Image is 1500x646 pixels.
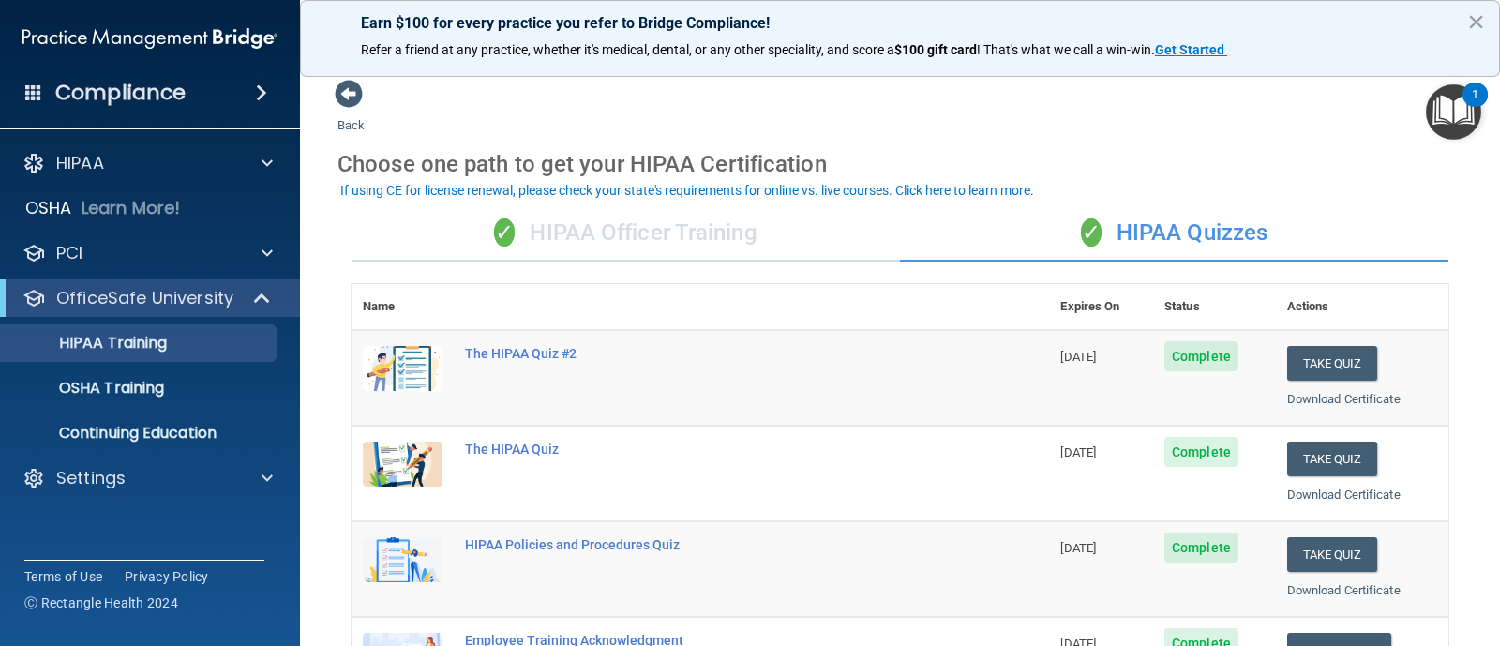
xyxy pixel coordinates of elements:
p: Learn More! [82,197,181,219]
strong: $100 gift card [894,42,977,57]
p: Continuing Education [12,424,268,443]
p: HIPAA Training [12,334,167,353]
p: Settings [56,467,126,489]
a: OfficeSafe University [22,287,272,309]
th: Name [352,284,454,330]
div: The HIPAA Quiz #2 [465,346,955,361]
span: Ⓒ Rectangle Health 2024 [24,593,178,612]
span: [DATE] [1060,541,1096,555]
a: PCI [22,242,273,264]
p: HIPAA [56,152,104,174]
div: Choose one path to get your HIPAA Certification [337,137,1462,191]
h4: Compliance [55,80,186,106]
p: OfficeSafe University [56,287,233,309]
div: HIPAA Policies and Procedures Quiz [465,537,955,552]
div: 1 [1472,95,1478,119]
th: Expires On [1049,284,1153,330]
div: HIPAA Officer Training [352,205,900,262]
p: Earn $100 for every practice you refer to Bridge Compliance! [361,14,1439,32]
strong: Get Started [1155,42,1224,57]
div: HIPAA Quizzes [900,205,1448,262]
span: Refer a friend at any practice, whether it's medical, dental, or any other speciality, and score a [361,42,894,57]
th: Actions [1276,284,1448,330]
div: The HIPAA Quiz [465,442,955,457]
button: If using CE for license renewal, please check your state's requirements for online vs. live cours... [337,181,1037,200]
button: Take Quiz [1287,442,1377,476]
span: Complete [1164,341,1238,371]
a: HIPAA [22,152,273,174]
a: Back [337,96,365,132]
span: ✓ [494,218,515,247]
a: Download Certificate [1287,583,1401,597]
button: Close [1467,7,1485,37]
button: Open Resource Center, 1 new notification [1426,84,1481,140]
a: Settings [22,467,273,489]
span: [DATE] [1060,350,1096,364]
a: Download Certificate [1287,488,1401,502]
a: Terms of Use [24,567,102,586]
a: Privacy Policy [125,567,209,586]
span: ! That's what we call a win-win. [977,42,1155,57]
p: PCI [56,242,82,264]
span: Complete [1164,437,1238,467]
div: If using CE for license renewal, please check your state's requirements for online vs. live cours... [340,184,1034,197]
button: Take Quiz [1287,537,1377,572]
span: [DATE] [1060,445,1096,459]
img: PMB logo [22,20,277,57]
p: OSHA Training [12,379,164,398]
button: Take Quiz [1287,346,1377,381]
a: Get Started [1155,42,1227,57]
span: Complete [1164,533,1238,563]
span: ✓ [1081,218,1102,247]
th: Status [1153,284,1276,330]
p: OSHA [25,197,72,219]
a: Download Certificate [1287,392,1401,406]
